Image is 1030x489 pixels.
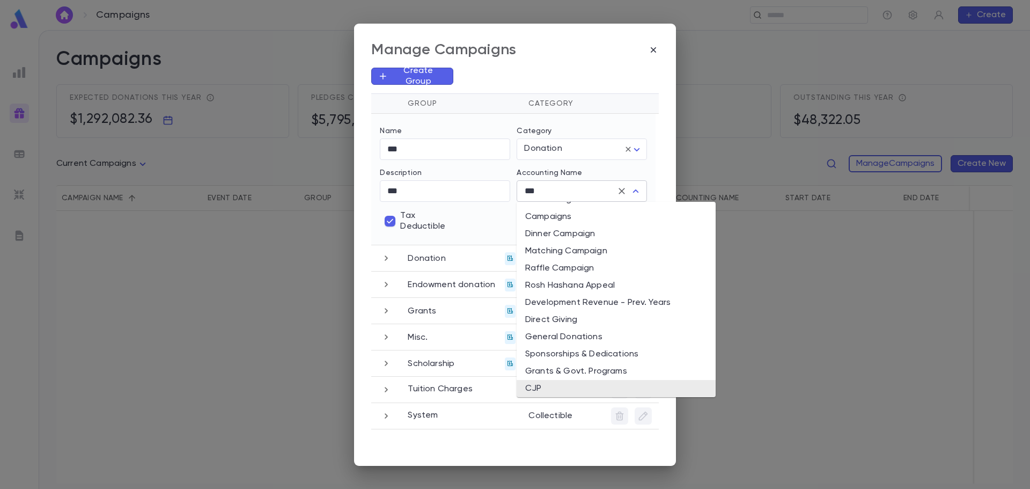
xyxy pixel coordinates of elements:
p: Create Group [388,65,446,87]
li: Direct Giving [517,311,716,329]
span: Group [408,100,437,107]
li: Grants & Govt. Programs [517,363,716,380]
span: Tax Deductible [400,210,445,232]
button: Clear [614,184,629,199]
li: Grants & Directed Funds [517,397,716,414]
span: Donation [524,144,562,153]
label: Accounting Name [517,169,582,177]
label: Name [380,127,402,135]
div: Donation [517,138,647,159]
p: Grants [408,306,436,317]
p: Misc. [408,332,428,343]
label: Category [517,127,551,135]
p: Scholarship [408,359,454,369]
li: CJP [517,380,716,397]
button: Create Group [371,68,453,85]
span: Category [528,100,573,107]
li: Development Revenue - Prev. Years [517,294,716,311]
button: Close [628,184,643,199]
li: Dinner Campaign [517,225,716,243]
p: Donation [408,253,445,264]
div: Manage Campaigns [371,41,516,59]
label: Description [380,169,422,177]
li: Rosh Hashana Appeal [517,277,716,294]
p: Endowment donation [408,280,495,290]
p: Collectible [528,407,598,421]
li: General Donations [517,329,716,346]
li: Matching Campaign [517,243,716,260]
li: Raffle Campaign [517,260,716,277]
p: System [408,410,438,421]
li: Campaigns [517,208,716,225]
p: Tuition Charges [408,384,472,395]
li: Sponsorships & Dedications [517,346,716,363]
